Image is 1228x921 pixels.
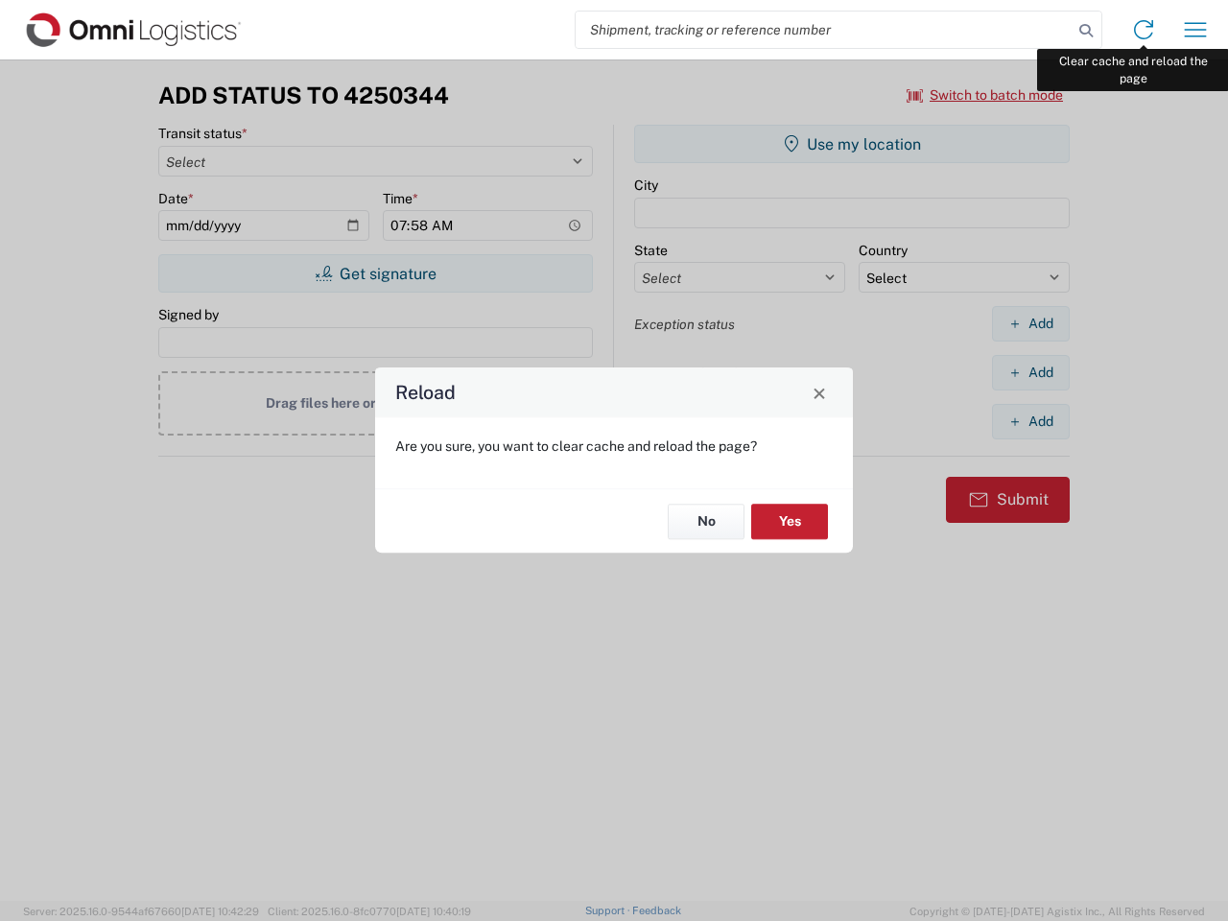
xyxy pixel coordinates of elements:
input: Shipment, tracking or reference number [576,12,1073,48]
h4: Reload [395,379,456,407]
button: No [668,504,744,539]
button: Yes [751,504,828,539]
button: Close [806,379,833,406]
p: Are you sure, you want to clear cache and reload the page? [395,437,833,455]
